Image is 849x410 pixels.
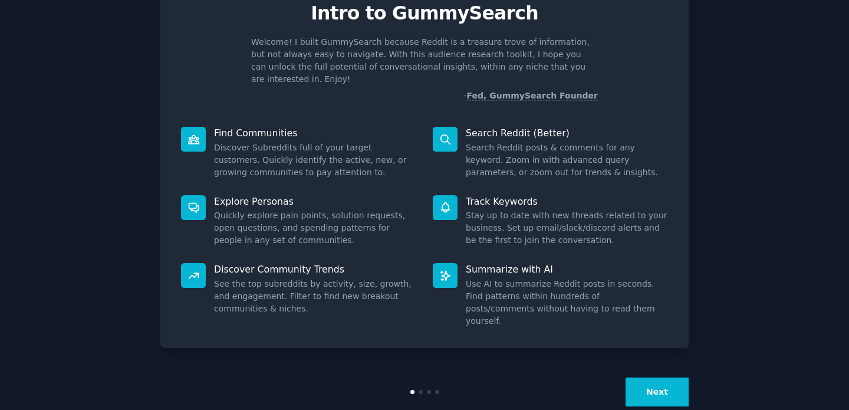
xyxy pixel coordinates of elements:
dd: Stay up to date with new threads related to your business. Set up email/slack/discord alerts and ... [466,209,668,247]
dd: Discover Subreddits full of your target customers. Quickly identify the active, new, or growing c... [214,142,416,179]
button: Next [626,378,689,406]
p: Search Reddit (Better) [466,127,668,139]
p: Welcome! I built GummySearch because Reddit is a treasure trove of information, but not always ea... [251,36,598,86]
a: Fed, GummySearch Founder [466,91,598,101]
dd: See the top subreddits by activity, size, growth, and engagement. Filter to find new breakout com... [214,278,416,315]
p: Find Communities [214,127,416,139]
dd: Quickly explore pain points, solution requests, open questions, and spending patterns for people ... [214,209,416,247]
dd: Use AI to summarize Reddit posts in seconds. Find patterns within hundreds of posts/comments with... [466,278,668,327]
p: Explore Personas [214,195,416,208]
div: - [463,90,598,102]
p: Track Keywords [466,195,668,208]
p: Discover Community Trends [214,263,416,275]
p: Summarize with AI [466,263,668,275]
dd: Search Reddit posts & comments for any keyword. Zoom in with advanced query parameters, or zoom o... [466,142,668,179]
p: Intro to GummySearch [173,3,676,24]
